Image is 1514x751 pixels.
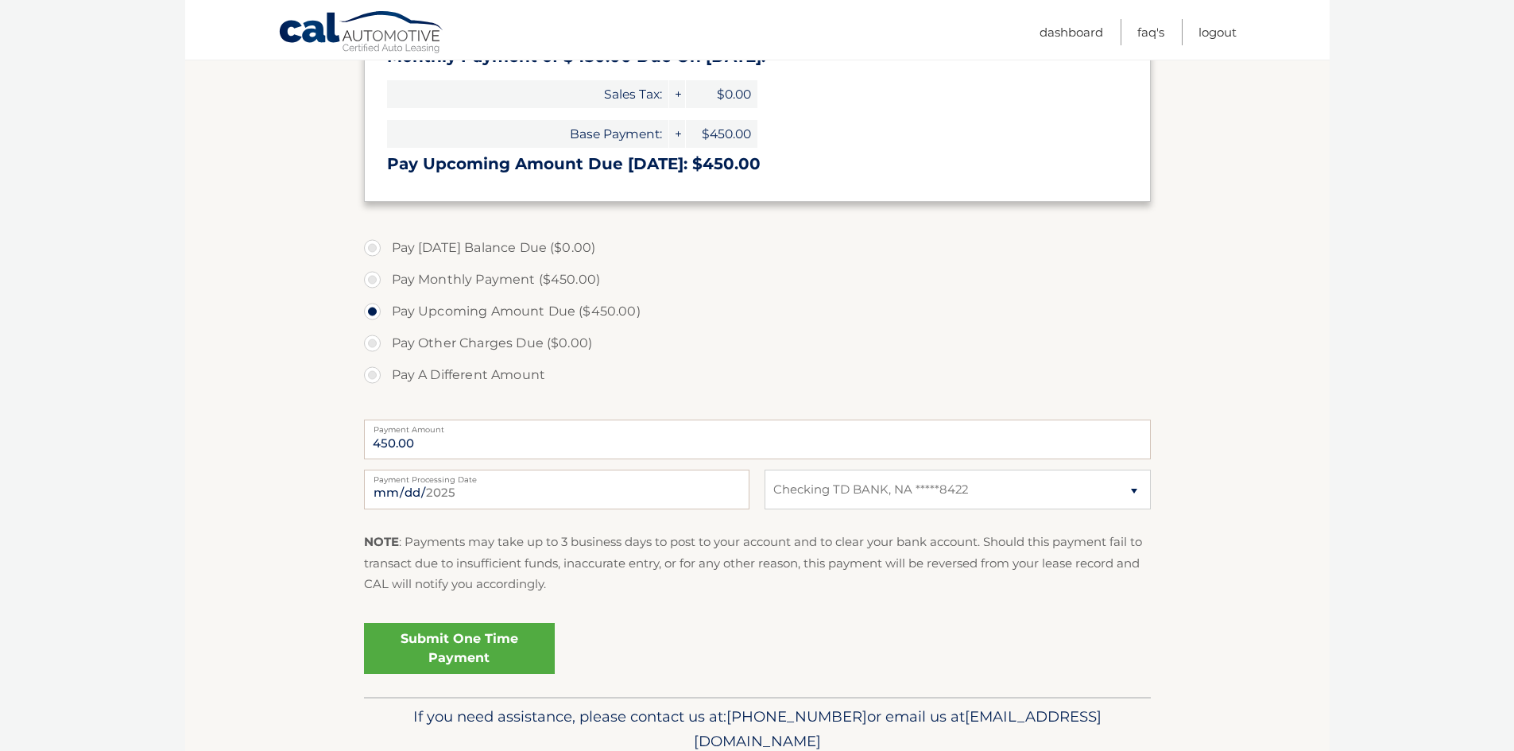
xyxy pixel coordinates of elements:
[364,327,1151,359] label: Pay Other Charges Due ($0.00)
[364,264,1151,296] label: Pay Monthly Payment ($450.00)
[364,534,399,549] strong: NOTE
[1198,19,1237,45] a: Logout
[669,80,685,108] span: +
[364,359,1151,391] label: Pay A Different Amount
[387,120,668,148] span: Base Payment:
[364,532,1151,594] p: : Payments may take up to 3 business days to post to your account and to clear your bank account....
[726,707,867,726] span: [PHONE_NUMBER]
[387,154,1128,174] h3: Pay Upcoming Amount Due [DATE]: $450.00
[364,470,749,509] input: Payment Date
[364,470,749,482] label: Payment Processing Date
[364,232,1151,264] label: Pay [DATE] Balance Due ($0.00)
[1040,19,1103,45] a: Dashboard
[669,120,685,148] span: +
[364,623,555,674] a: Submit One Time Payment
[364,420,1151,432] label: Payment Amount
[364,420,1151,459] input: Payment Amount
[364,296,1151,327] label: Pay Upcoming Amount Due ($450.00)
[278,10,445,56] a: Cal Automotive
[387,80,668,108] span: Sales Tax:
[686,80,757,108] span: $0.00
[686,120,757,148] span: $450.00
[1137,19,1164,45] a: FAQ's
